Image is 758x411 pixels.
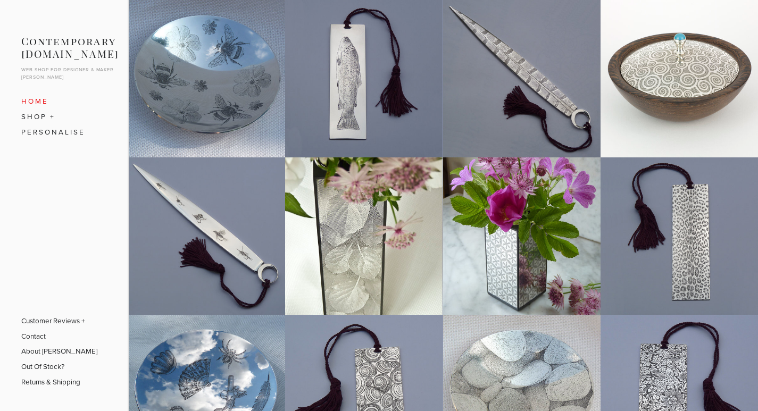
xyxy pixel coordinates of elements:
[21,124,106,140] a: Personalise
[21,94,106,109] a: Home
[21,343,97,359] a: About [PERSON_NAME]
[21,109,106,124] a: SHOP
[21,313,97,329] a: Customer Reviews
[21,329,97,344] a: Contact
[21,359,97,374] a: Out Of Stock?
[21,66,119,80] p: Web shop for designer & maker [PERSON_NAME]
[21,35,119,61] a: Contemporary [DOMAIN_NAME]
[21,374,97,390] a: Returns & Shipping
